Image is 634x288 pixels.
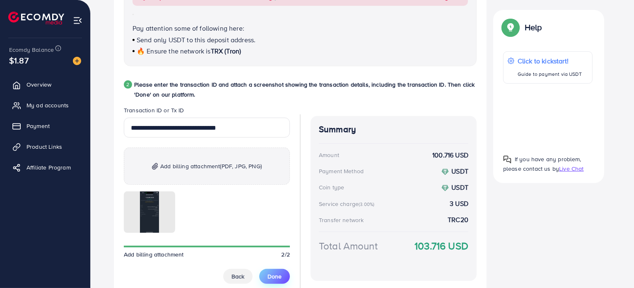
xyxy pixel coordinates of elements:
span: Overview [27,80,51,89]
span: Live Chat [559,165,583,173]
span: 🔥 Ensure the network is [137,46,211,56]
img: Popup guide [503,155,511,164]
p: Guide to payment via USDT [518,69,582,79]
a: Overview [6,76,84,93]
a: Product Links [6,138,84,155]
small: (3.00%) [359,201,374,208]
img: menu [73,16,82,25]
span: $1.87 [9,54,29,66]
span: TRX (Tron) [211,46,241,56]
a: Payment [6,118,84,134]
div: Payment Method [319,167,364,175]
p: Send only USDT to this deposit address. [133,35,468,45]
a: My ad accounts [6,97,84,114]
span: Back [231,272,244,281]
span: 2/2 [282,250,290,259]
strong: TRC20 [448,215,468,225]
img: image [73,57,81,65]
img: coin [441,184,449,192]
span: Add billing attachment [124,250,184,259]
button: Done [259,269,290,284]
legend: Transaction ID or Tx ID [124,106,290,118]
strong: 103.716 USD [415,239,468,253]
img: Popup guide [503,20,518,35]
span: Product Links [27,143,62,151]
p: Click to kickstart! [518,56,582,66]
img: coin [441,168,449,176]
span: My ad accounts [27,101,69,109]
span: Affiliate Program [27,163,71,172]
img: img uploaded [140,191,159,233]
strong: 3 USD [450,199,468,208]
img: logo [8,12,64,24]
p: Help [525,22,542,32]
a: Affiliate Program [6,159,84,176]
span: Done [268,272,282,281]
div: Amount [319,151,339,159]
strong: 100.716 USD [432,150,468,160]
strong: USDT [451,167,468,176]
span: (PDF, JPG, PNG) [220,162,262,170]
p: Please enter the transaction ID and attach a screenshot showing the transaction details, includin... [134,80,477,99]
span: If you have any problem, please contact us by [503,155,581,173]
div: Transfer network [319,216,364,224]
span: Ecomdy Balance [9,46,54,54]
iframe: Chat [599,251,628,282]
h4: Summary [319,124,468,135]
p: Pay attention some of following here: [133,23,468,33]
div: Total Amount [319,239,378,253]
div: Coin type [319,183,344,191]
span: Payment [27,122,50,130]
div: 2 [124,80,132,89]
span: Add billing attachment [160,161,262,171]
img: img [152,163,158,170]
button: Back [223,269,253,284]
strong: USDT [451,183,468,192]
div: Service charge [319,200,377,208]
